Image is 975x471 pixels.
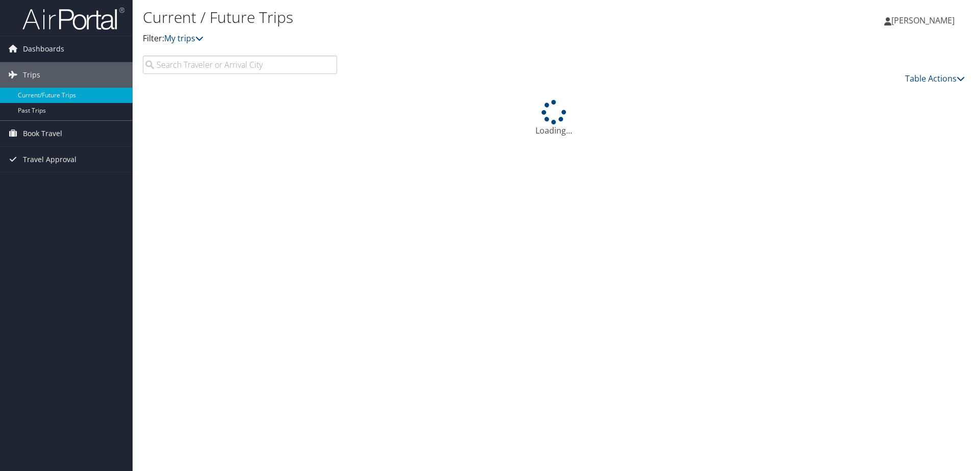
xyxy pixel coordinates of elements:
span: [PERSON_NAME] [891,15,955,26]
span: Book Travel [23,121,62,146]
input: Search Traveler or Arrival City [143,56,337,74]
span: Dashboards [23,36,64,62]
a: Table Actions [905,73,965,84]
div: Loading... [143,100,965,137]
span: Travel Approval [23,147,76,172]
h1: Current / Future Trips [143,7,691,28]
a: [PERSON_NAME] [884,5,965,36]
a: My trips [164,33,203,44]
p: Filter: [143,32,691,45]
img: airportal-logo.png [22,7,124,31]
span: Trips [23,62,40,88]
